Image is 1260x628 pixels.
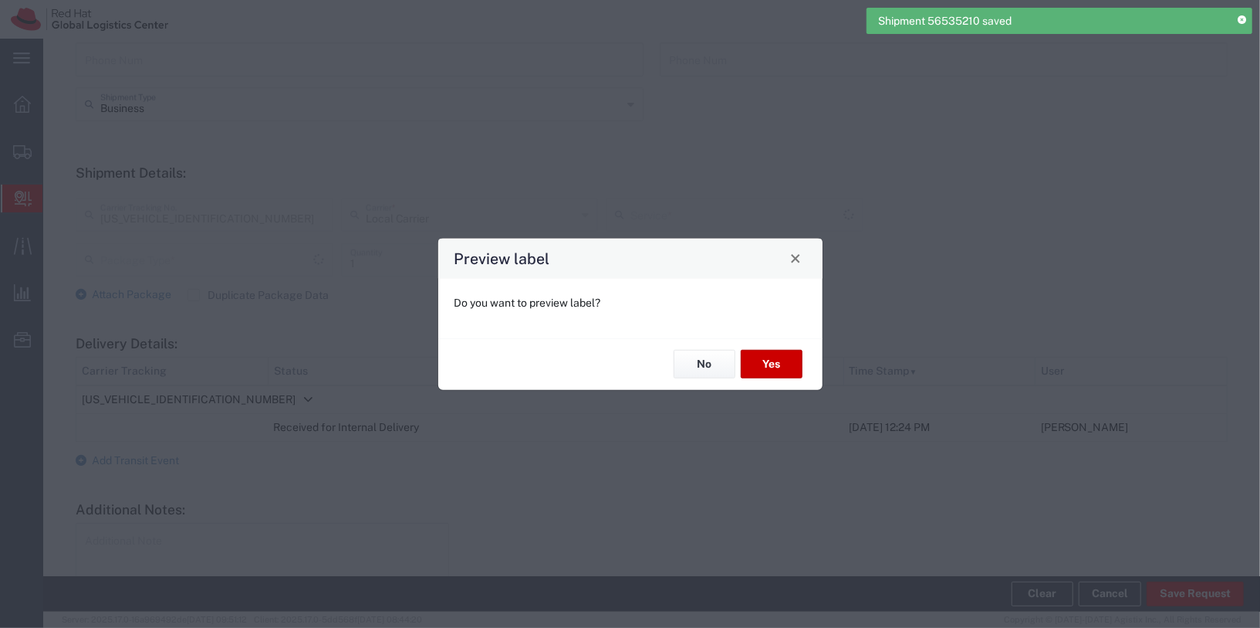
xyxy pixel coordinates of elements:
button: No [674,350,735,378]
p: Do you want to preview label? [454,294,806,311]
button: Yes [741,350,802,378]
button: Close [785,247,806,269]
span: Shipment 56535210 saved [878,13,1012,29]
h4: Preview label [454,247,549,270]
